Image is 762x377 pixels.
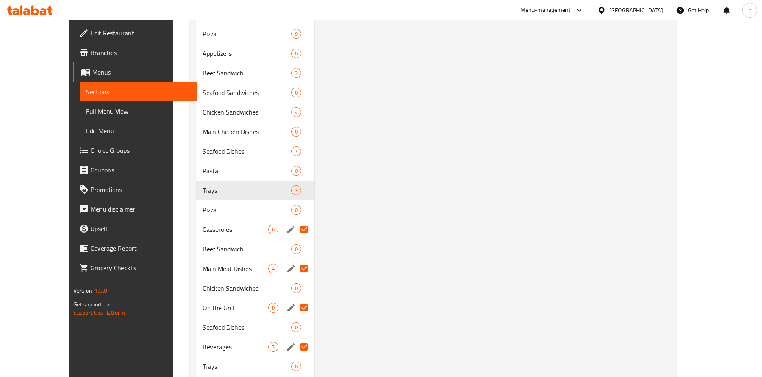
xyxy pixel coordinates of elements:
[203,283,291,293] span: Chicken Sandwiches
[86,126,190,136] span: Edit Menu
[292,30,301,38] span: 9
[291,166,301,176] div: items
[521,5,571,15] div: Menu-management
[268,225,278,234] div: items
[292,50,301,57] span: 0
[196,337,314,357] div: Beverages7edit
[91,146,190,155] span: Choice Groups
[291,68,301,78] div: items
[91,243,190,253] span: Coverage Report
[269,343,278,351] span: 7
[196,278,314,298] div: Chicken Sandwiches0
[292,206,301,214] span: 0
[291,205,301,215] div: items
[269,265,278,273] span: 4
[203,185,291,195] span: Trays
[73,23,197,43] a: Edit Restaurant
[609,6,663,15] div: [GEOGRAPHIC_DATA]
[285,302,297,314] button: edit
[196,44,314,63] div: Appetizers0
[292,89,301,97] span: 0
[203,264,268,273] span: Main Meat Dishes
[292,363,301,370] span: 0
[91,263,190,273] span: Grocery Checklist
[91,185,190,194] span: Promotions
[292,148,301,155] span: 7
[91,48,190,57] span: Branches
[203,362,291,371] span: Trays
[91,165,190,175] span: Coupons
[73,299,111,310] span: Get support on:
[203,244,291,254] span: Beef Sandwich
[203,29,291,39] span: Pizza
[196,298,314,317] div: On the Grill8edit
[196,63,314,83] div: Beef Sandwich3
[80,101,197,121] a: Full Menu View
[203,225,268,234] span: Casseroles
[196,239,314,259] div: Beef Sandwich0
[196,141,314,161] div: Seafood Dishes7
[203,88,291,97] div: Seafood Sandwiches
[291,29,301,39] div: items
[292,324,301,331] span: 0
[269,226,278,234] span: 6
[196,24,314,44] div: Pizza9
[203,49,291,58] span: Appetizers
[268,303,278,313] div: items
[80,121,197,141] a: Edit Menu
[196,317,314,337] div: Seafood Dishes0
[749,6,751,15] span: r
[291,107,301,117] div: items
[196,259,314,278] div: Main Meat Dishes4edit
[203,107,291,117] span: Chicken Sandwiches
[91,224,190,234] span: Upsell
[73,199,197,219] a: Menu disclaimer
[291,127,301,137] div: items
[285,341,297,353] button: edit
[292,69,301,77] span: 3
[73,258,197,278] a: Grocery Checklist
[203,127,291,137] span: Main Chicken Dishes
[203,68,291,78] span: Beef Sandwich
[73,43,197,62] a: Branches
[73,307,125,318] a: Support.OpsPlatform
[268,342,278,352] div: items
[86,87,190,97] span: Sections
[73,238,197,258] a: Coverage Report
[203,205,291,215] span: Pizza
[291,244,301,254] div: items
[196,200,314,220] div: Pizza0
[95,285,108,296] span: 1.0.0
[73,180,197,199] a: Promotions
[203,146,291,156] span: Seafood Dishes
[73,219,197,238] a: Upsell
[73,62,197,82] a: Menus
[292,187,301,194] span: 3
[203,342,268,352] span: Beverages
[291,88,301,97] div: items
[73,160,197,180] a: Coupons
[291,49,301,58] div: items
[80,82,197,101] a: Sections
[91,28,190,38] span: Edit Restaurant
[292,128,301,136] span: 0
[92,67,190,77] span: Menus
[91,204,190,214] span: Menu disclaimer
[196,102,314,122] div: Chicken Sandwiches4
[285,223,297,236] button: edit
[196,83,314,102] div: Seafood Sandwiches0
[269,304,278,312] span: 8
[291,185,301,195] div: items
[203,303,268,313] span: On the Grill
